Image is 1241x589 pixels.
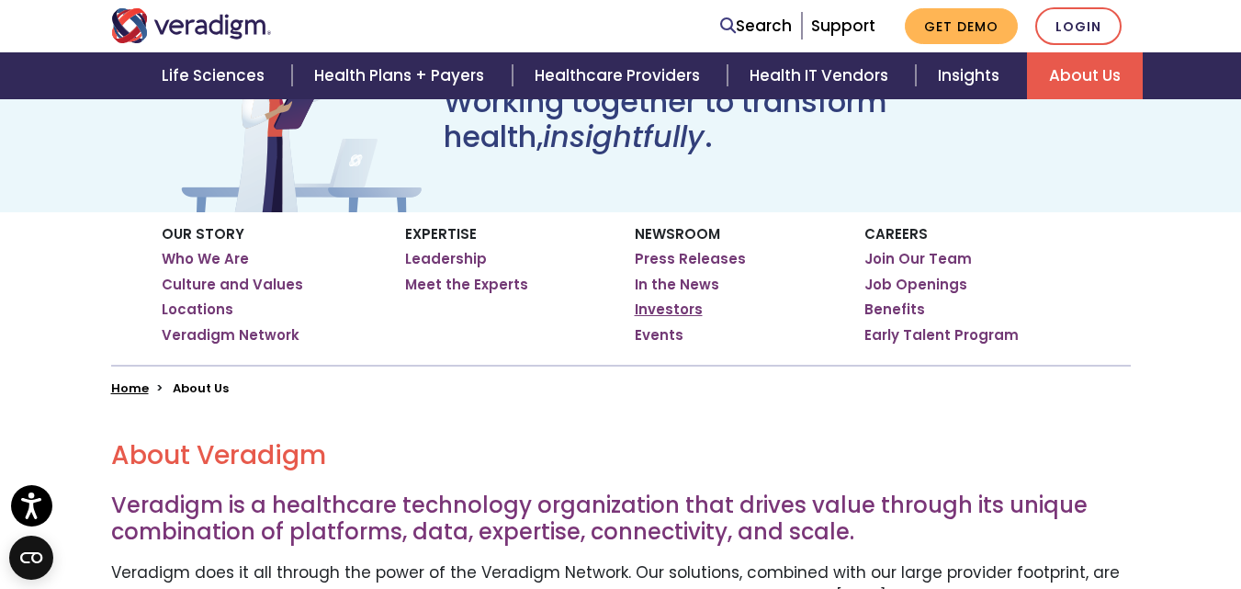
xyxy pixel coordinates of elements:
[513,52,728,99] a: Healthcare Providers
[405,276,528,294] a: Meet the Experts
[864,300,925,319] a: Benefits
[405,250,487,268] a: Leadership
[635,300,703,319] a: Investors
[9,536,53,580] button: Open CMP widget
[162,300,233,319] a: Locations
[1035,7,1122,45] a: Login
[162,276,303,294] a: Culture and Values
[543,116,705,157] em: insightfully
[111,379,149,397] a: Home
[728,52,916,99] a: Health IT Vendors
[1027,52,1143,99] a: About Us
[635,250,746,268] a: Press Releases
[905,8,1018,44] a: Get Demo
[111,8,272,43] img: Veradigm logo
[292,52,512,99] a: Health Plans + Payers
[864,250,972,268] a: Join Our Team
[162,326,299,345] a: Veradigm Network
[140,52,292,99] a: Life Sciences
[916,52,1027,99] a: Insights
[444,85,1065,155] h1: Working together to transform health, .
[111,493,1131,546] h3: Veradigm is a healthcare technology organization that drives value through its unique combination...
[635,276,719,294] a: In the News
[811,15,875,37] a: Support
[720,14,792,39] a: Search
[864,326,1019,345] a: Early Talent Program
[635,326,683,345] a: Events
[864,276,967,294] a: Job Openings
[111,440,1131,471] h2: About Veradigm
[162,250,249,268] a: Who We Are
